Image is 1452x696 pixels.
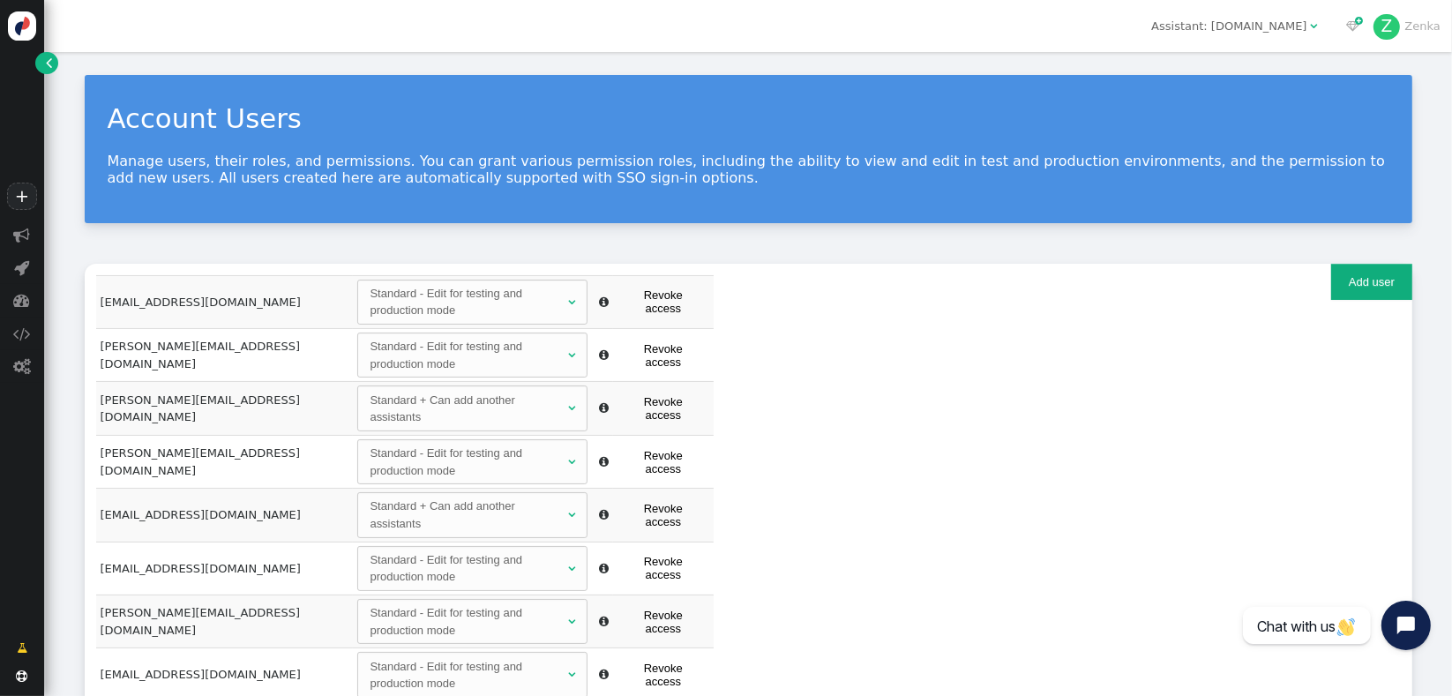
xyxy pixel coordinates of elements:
[15,259,30,276] span: 
[599,296,609,308] span: 
[96,489,354,542] td: [EMAIL_ADDRESS][DOMAIN_NAME]
[617,657,708,692] button: Revoke access
[96,435,354,488] td: [PERSON_NAME][EMAIL_ADDRESS][DOMAIN_NAME]
[14,227,31,243] span: 
[96,275,354,328] td: [EMAIL_ADDRESS][DOMAIN_NAME]
[7,183,37,210] a: +
[14,292,31,309] span: 
[13,326,31,342] span: 
[568,616,575,627] span: 
[370,285,565,319] div: Standard - Edit for testing and production mode
[568,563,575,574] span: 
[599,669,609,680] span: 
[1346,20,1359,32] span: 
[1331,264,1411,300] button: Add user
[1151,18,1306,35] div: Assistant: [DOMAIN_NAME]
[17,640,27,657] span: 
[370,392,565,426] div: Standard + Can add another assistants
[617,550,708,586] button: Revoke access
[1311,20,1318,32] span: 
[617,391,708,426] button: Revoke access
[8,11,37,41] img: logo-icon.svg
[108,153,1389,186] p: Manage users, their roles, and permissions. You can grant various permission roles, including the...
[370,445,565,479] div: Standard - Edit for testing and production mode
[599,563,609,574] span: 
[96,382,354,435] td: [PERSON_NAME][EMAIL_ADDRESS][DOMAIN_NAME]
[617,338,708,373] button: Revoke access
[370,604,565,639] div: Standard - Edit for testing and production mode
[599,349,609,361] span: 
[5,633,39,663] a: 
[46,54,52,71] span: 
[1373,19,1441,33] a: ZZenka
[370,498,565,532] div: Standard + Can add another assistants
[96,595,354,647] td: [PERSON_NAME][EMAIL_ADDRESS][DOMAIN_NAME]
[370,338,565,372] div: Standard - Edit for testing and production mode
[617,498,708,533] button: Revoke access
[568,509,575,520] span: 
[599,402,609,414] span: 
[13,358,31,375] span: 
[568,349,575,361] span: 
[568,402,575,414] span: 
[617,444,708,479] button: Revoke access
[599,456,609,468] span: 
[617,603,708,639] button: Revoke access
[370,658,565,692] div: Standard - Edit for testing and production mode
[96,329,354,382] td: [PERSON_NAME][EMAIL_ADDRESS][DOMAIN_NAME]
[617,284,708,319] button: Revoke access
[599,509,609,520] span: 
[568,669,575,680] span: 
[599,616,609,627] span: 
[17,670,28,682] span: 
[96,542,354,595] td: [EMAIL_ADDRESS][DOMAIN_NAME]
[370,551,565,586] div: Standard - Edit for testing and production mode
[568,296,575,308] span: 
[35,52,57,74] a: 
[1373,14,1400,41] div: Z
[108,98,1389,138] div: Account Users
[568,456,575,468] span: 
